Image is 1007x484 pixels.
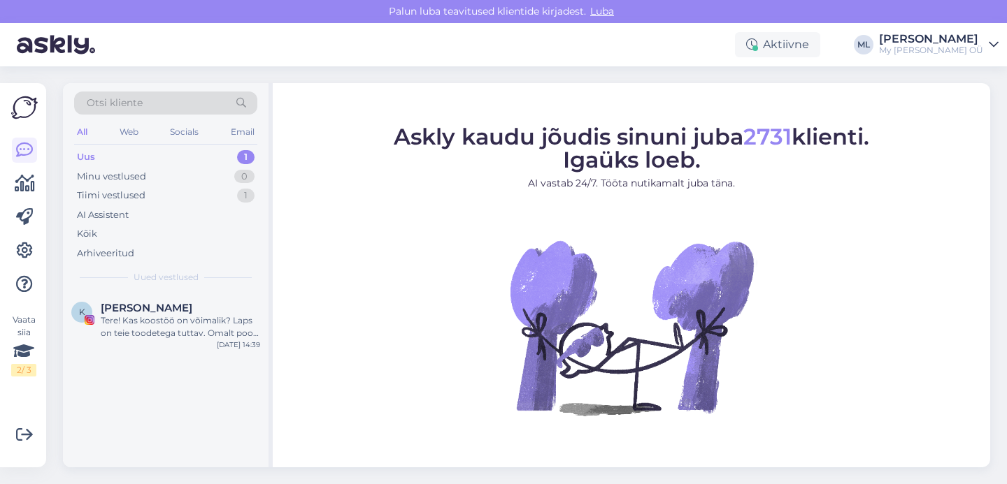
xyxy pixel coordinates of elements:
[743,122,792,149] span: 2731
[735,32,820,57] div: Aktiivne
[228,123,257,141] div: Email
[77,189,145,203] div: Tiimi vestlused
[237,189,255,203] div: 1
[11,364,36,376] div: 2 / 3
[234,170,255,184] div: 0
[77,247,134,261] div: Arhiveeritud
[101,314,260,339] div: Tere! Kas koostöö on võimalik? Laps on teie toodetega tuttav. Omalt poolt saan pakkuda ilusaid fo...
[506,201,757,453] img: No Chat active
[167,123,201,141] div: Socials
[394,175,869,190] p: AI vastab 24/7. Tööta nutikamalt juba täna.
[586,5,618,17] span: Luba
[11,314,36,376] div: Vaata siia
[101,302,192,314] span: Ksenia Gaponenko
[77,170,146,184] div: Minu vestlused
[854,35,873,54] div: ML
[879,34,983,45] div: [PERSON_NAME]
[11,94,38,121] img: Askly Logo
[134,271,199,284] span: Uued vestlused
[879,34,999,56] a: [PERSON_NAME]My [PERSON_NAME] OÜ
[79,307,85,317] span: K
[879,45,983,56] div: My [PERSON_NAME] OÜ
[217,339,260,350] div: [DATE] 14:39
[74,123,90,141] div: All
[237,150,255,164] div: 1
[77,150,95,164] div: Uus
[87,96,143,110] span: Otsi kliente
[77,227,97,241] div: Kõik
[394,122,869,173] span: Askly kaudu jõudis sinuni juba klienti. Igaüks loeb.
[77,208,129,222] div: AI Assistent
[117,123,141,141] div: Web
